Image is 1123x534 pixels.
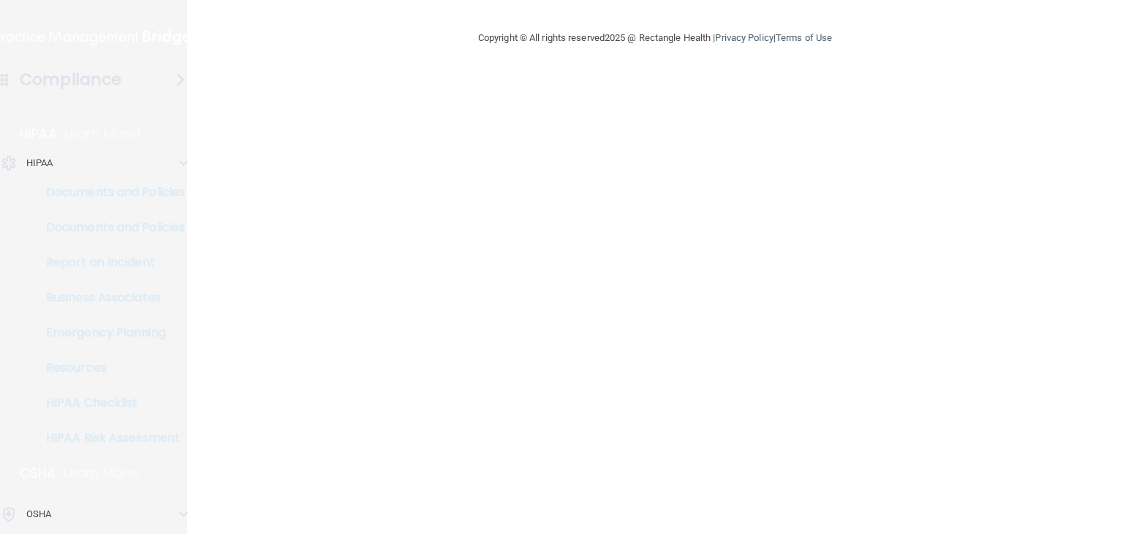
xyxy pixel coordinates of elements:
h4: Compliance [20,69,121,90]
p: Learn More! [64,465,141,482]
div: Copyright © All rights reserved 2025 @ Rectangle Health | | [388,15,922,61]
a: Terms of Use [776,32,832,43]
p: OSHA [20,465,56,482]
p: OSHA [26,505,51,523]
p: Report an Incident [10,255,209,270]
p: Documents and Policies [10,185,209,200]
p: Learn More! [64,125,142,143]
p: Emergency Planning [10,326,209,340]
p: HIPAA [26,154,53,172]
p: Business Associates [10,290,209,305]
p: HIPAA Checklist [10,396,209,410]
p: HIPAA [20,125,57,143]
a: Privacy Policy [715,32,773,43]
p: Resources [10,361,209,375]
p: Documents and Policies [10,220,209,235]
p: HIPAA Risk Assessment [10,431,209,445]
